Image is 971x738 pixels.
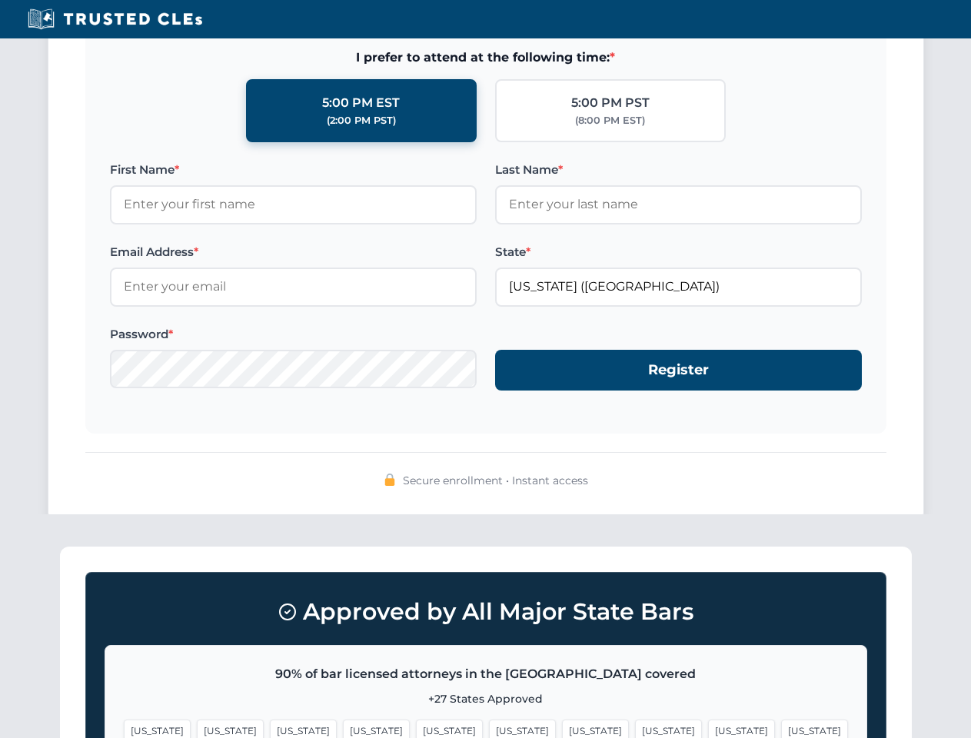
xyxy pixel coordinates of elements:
[105,591,867,633] h3: Approved by All Major State Bars
[124,664,848,684] p: 90% of bar licensed attorneys in the [GEOGRAPHIC_DATA] covered
[403,472,588,489] span: Secure enrollment • Instant access
[110,325,477,344] label: Password
[327,113,396,128] div: (2:00 PM PST)
[495,243,862,261] label: State
[322,93,400,113] div: 5:00 PM EST
[110,185,477,224] input: Enter your first name
[384,474,396,486] img: 🔒
[575,113,645,128] div: (8:00 PM EST)
[495,161,862,179] label: Last Name
[110,268,477,306] input: Enter your email
[110,161,477,179] label: First Name
[124,690,848,707] p: +27 States Approved
[495,350,862,391] button: Register
[495,185,862,224] input: Enter your last name
[571,93,650,113] div: 5:00 PM PST
[495,268,862,306] input: Florida (FL)
[110,48,862,68] span: I prefer to attend at the following time:
[110,243,477,261] label: Email Address
[23,8,207,31] img: Trusted CLEs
